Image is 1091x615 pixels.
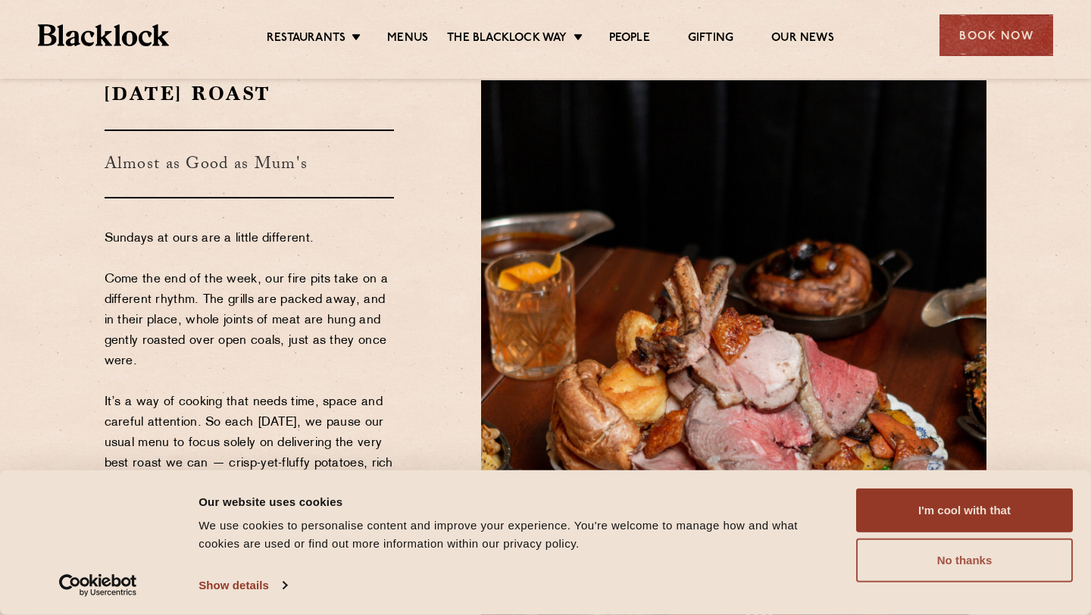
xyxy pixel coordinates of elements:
a: People [609,31,650,48]
div: We use cookies to personalise content and improve your experience. You're welcome to manage how a... [199,517,839,553]
button: I'm cool with that [856,489,1073,532]
a: Restaurants [267,31,345,48]
h2: [DATE] Roast [105,80,395,107]
p: Sundays at ours are a little different. Come the end of the week, our fire pits take on a differe... [105,229,395,597]
img: BL_Textured_Logo-footer-cropped.svg [38,24,169,46]
a: Show details [199,574,286,597]
a: Usercentrics Cookiebot - opens in a new window [32,574,164,597]
a: The Blacklock Way [447,31,567,48]
div: Book Now [939,14,1053,56]
a: Gifting [688,31,733,48]
a: Our News [771,31,834,48]
div: Our website uses cookies [199,492,839,510]
h3: Almost as Good as Mum's [105,130,395,198]
button: No thanks [856,539,1073,582]
a: Menus [387,31,428,48]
